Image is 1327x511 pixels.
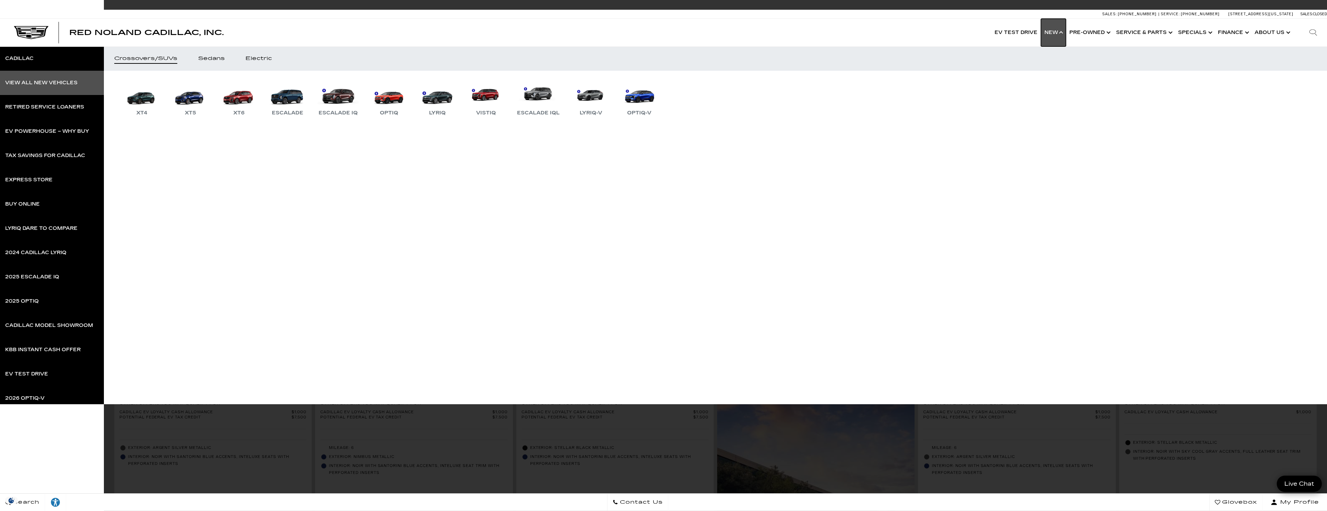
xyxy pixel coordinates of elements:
[1209,494,1263,511] a: Glovebox
[473,109,499,117] div: VISTIQ
[3,497,19,504] img: Opt-Out Icon
[1161,12,1180,16] span: Service:
[514,109,563,117] div: Escalade IQL
[514,81,563,117] a: Escalade IQL
[1313,12,1327,16] span: Closed
[218,81,260,117] a: XT6
[1220,497,1257,507] span: Glovebox
[1113,19,1175,46] a: Service & Parts
[618,81,660,117] a: OPTIQ-V
[5,347,81,352] div: KBB Instant Cash Offer
[45,494,66,511] a: Explore your accessibility options
[417,81,458,117] a: LYRIQ
[1102,12,1117,16] span: Sales:
[465,81,507,117] a: VISTIQ
[188,46,235,71] a: Sedans
[5,323,93,328] div: Cadillac Model Showroom
[1300,12,1313,16] span: Sales:
[1263,494,1327,511] button: Open user profile menu
[376,109,402,117] div: OPTIQ
[991,19,1041,46] a: EV Test Drive
[5,80,78,85] div: View All New Vehicles
[576,109,606,117] div: LYRIQ-V
[69,29,224,36] a: Red Noland Cadillac, Inc.
[235,46,282,71] a: Electric
[1228,12,1293,16] a: [STREET_ADDRESS][US_STATE]
[11,497,39,507] span: Search
[121,81,163,117] a: XT4
[1251,19,1292,46] a: About Us
[170,81,211,117] a: XT5
[5,129,89,134] div: EV Powerhouse – Why Buy
[618,497,663,507] span: Contact Us
[5,56,34,61] div: Cadillac
[114,56,177,61] div: Crossovers/SUVs
[426,109,449,117] div: LYRIQ
[1102,12,1158,16] a: Sales: [PHONE_NUMBER]
[198,56,225,61] div: Sedans
[268,109,307,117] div: Escalade
[267,81,308,117] a: Escalade
[5,153,85,158] div: Tax Savings for Cadillac
[5,275,59,279] div: 2025 Escalade IQ
[5,177,53,182] div: Express Store
[5,250,66,255] div: 2024 Cadillac LYRIQ
[5,396,45,401] div: 2026 Optiq-V
[5,226,78,231] div: LYRIQ Dare to Compare
[1158,12,1221,16] a: Service: [PHONE_NUMBER]
[1277,476,1322,492] a: Live Chat
[5,299,39,304] div: 2025 OPTIQ
[315,109,361,117] div: Escalade IQ
[1281,480,1318,488] span: Live Chat
[5,105,84,110] div: Retired Service Loaners
[368,81,410,117] a: OPTIQ
[69,28,224,37] span: Red Noland Cadillac, Inc.
[181,109,199,117] div: XT5
[230,109,248,117] div: XT6
[315,81,361,117] a: Escalade IQ
[570,81,612,117] a: LYRIQ-V
[1041,19,1066,46] a: New
[1299,19,1327,46] div: Search
[1118,12,1157,16] span: [PHONE_NUMBER]
[246,56,272,61] div: Electric
[1214,19,1251,46] a: Finance
[1277,497,1319,507] span: My Profile
[5,202,40,207] div: Buy Online
[45,497,66,508] div: Explore your accessibility options
[133,109,151,117] div: XT4
[14,26,48,39] img: Cadillac Dark Logo with Cadillac White Text
[104,46,188,71] a: Crossovers/SUVs
[3,497,19,504] section: Click to Open Cookie Consent Modal
[624,109,655,117] div: OPTIQ-V
[1181,12,1220,16] span: [PHONE_NUMBER]
[5,372,48,376] div: EV Test Drive
[607,494,668,511] a: Contact Us
[1175,19,1214,46] a: Specials
[1066,19,1113,46] a: Pre-Owned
